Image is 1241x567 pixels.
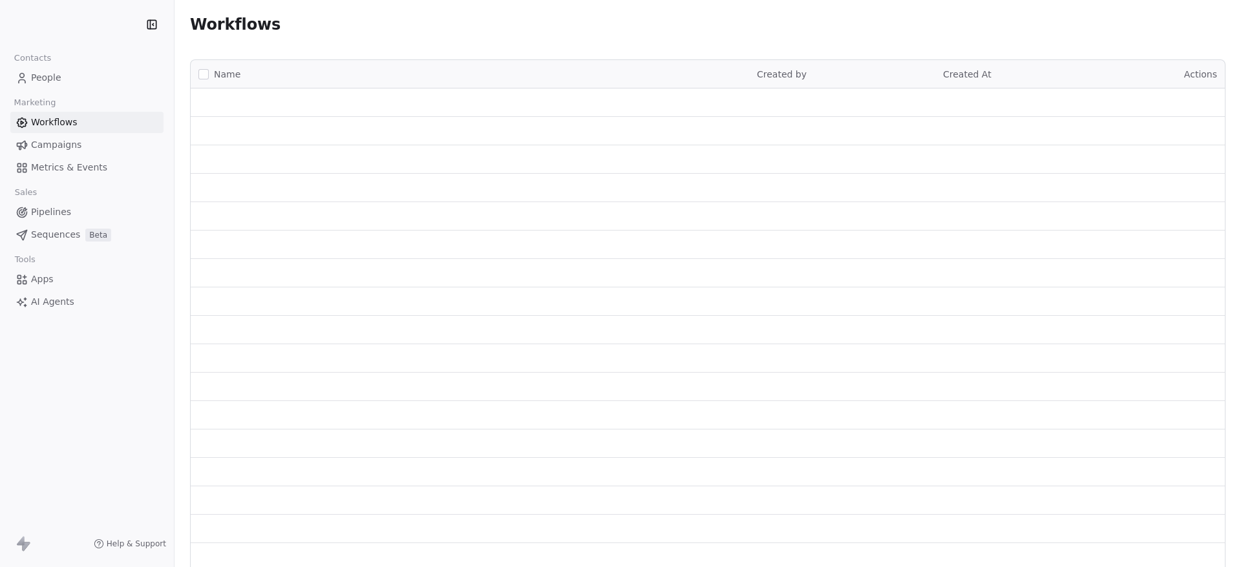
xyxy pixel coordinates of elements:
a: SequencesBeta [10,224,164,245]
span: Workflows [31,116,78,129]
span: Actions [1184,69,1217,79]
span: Campaigns [31,138,81,152]
span: Metrics & Events [31,161,107,174]
a: AI Agents [10,291,164,313]
span: Pipelines [31,205,71,219]
a: People [10,67,164,88]
a: Campaigns [10,134,164,156]
span: Sales [9,183,43,202]
a: Help & Support [94,539,166,549]
a: Workflows [10,112,164,133]
span: AI Agents [31,295,74,309]
span: Created by [757,69,807,79]
a: Metrics & Events [10,157,164,178]
span: Help & Support [107,539,166,549]
span: Tools [9,250,41,269]
a: Apps [10,269,164,290]
span: Name [214,68,240,81]
span: Workflows [190,15,281,34]
span: Contacts [8,48,57,68]
span: People [31,71,61,85]
span: Beta [85,229,111,242]
span: Sequences [31,228,80,242]
span: Created At [943,69,992,79]
span: Apps [31,273,54,286]
a: Pipelines [10,201,164,223]
span: Marketing [8,93,61,112]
